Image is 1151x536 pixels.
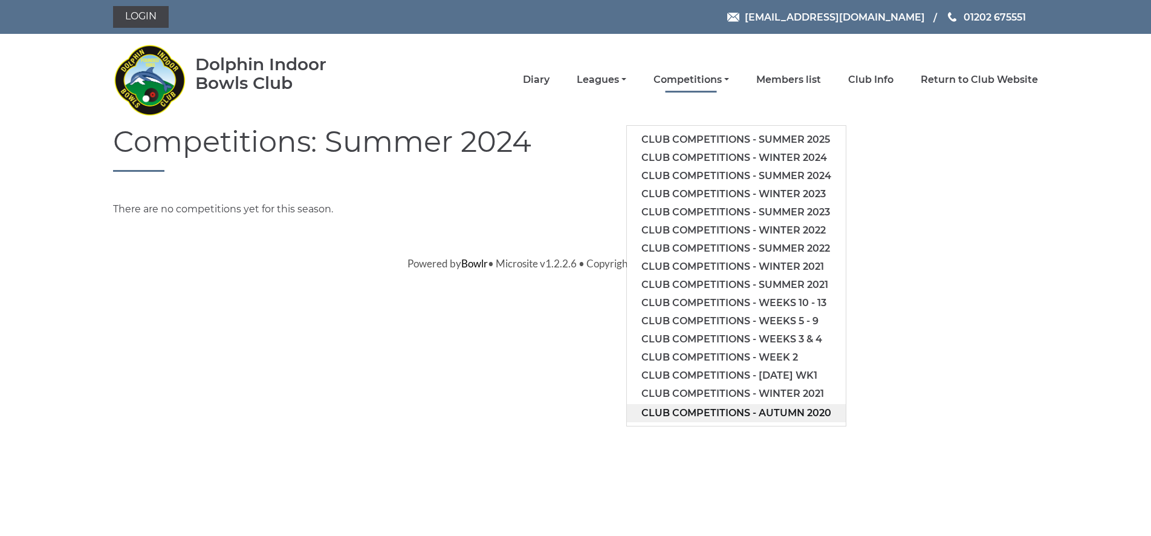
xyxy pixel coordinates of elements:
span: 01202 675551 [964,11,1026,22]
a: Bowlr [461,257,488,270]
a: Club Info [848,73,893,87]
a: Club competitions - Autumn 2020 [627,404,846,422]
img: Dolphin Indoor Bowls Club [113,38,186,122]
a: Club competitions - Winter 2024 [627,149,846,167]
a: Leagues [577,73,626,87]
a: Club competitions - Weeks 3 & 4 [627,330,846,348]
span: Powered by • Microsite v1.2.2.6 • Copyright 2019 Bespoke 4 Business [407,257,744,270]
a: Return to Club Website [921,73,1038,87]
a: Club competitions - Summer 2025 [627,131,846,149]
ul: Competitions [626,125,846,427]
a: Club competitions - Week 2 [627,348,846,367]
a: Club competitions - Winter 2023 [627,185,846,203]
a: Members list [756,73,821,87]
a: Email [EMAIL_ADDRESS][DOMAIN_NAME] [727,10,925,25]
h1: Competitions: Summer 2024 [113,126,1038,172]
img: Email [727,13,739,22]
a: Phone us 01202 675551 [946,10,1026,25]
span: [EMAIL_ADDRESS][DOMAIN_NAME] [745,11,925,22]
img: Phone us [948,12,956,22]
a: Club competitions - Weeks 5 - 9 [627,312,846,330]
a: Club competitions - Winter 2022 [627,221,846,240]
a: Login [113,6,169,28]
a: Club competitions - Summer 2022 [627,240,846,258]
a: Club competitions - Winter 2021 [627,258,846,276]
a: Club competitions - Summer 2024 [627,167,846,185]
a: Club competitions - Winter 2021 [627,385,846,403]
a: Club competitions - Weeks 10 - 13 [627,294,846,312]
a: Club competitions - Summer 2021 [627,276,846,294]
a: Club competitions - [DATE] wk1 [627,367,846,385]
div: There are no competitions yet for this season. [104,202,1047,217]
div: Dolphin Indoor Bowls Club [195,55,365,93]
a: Competitions [653,73,729,87]
a: Diary [523,73,550,87]
a: Club competitions - Summer 2023 [627,203,846,221]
